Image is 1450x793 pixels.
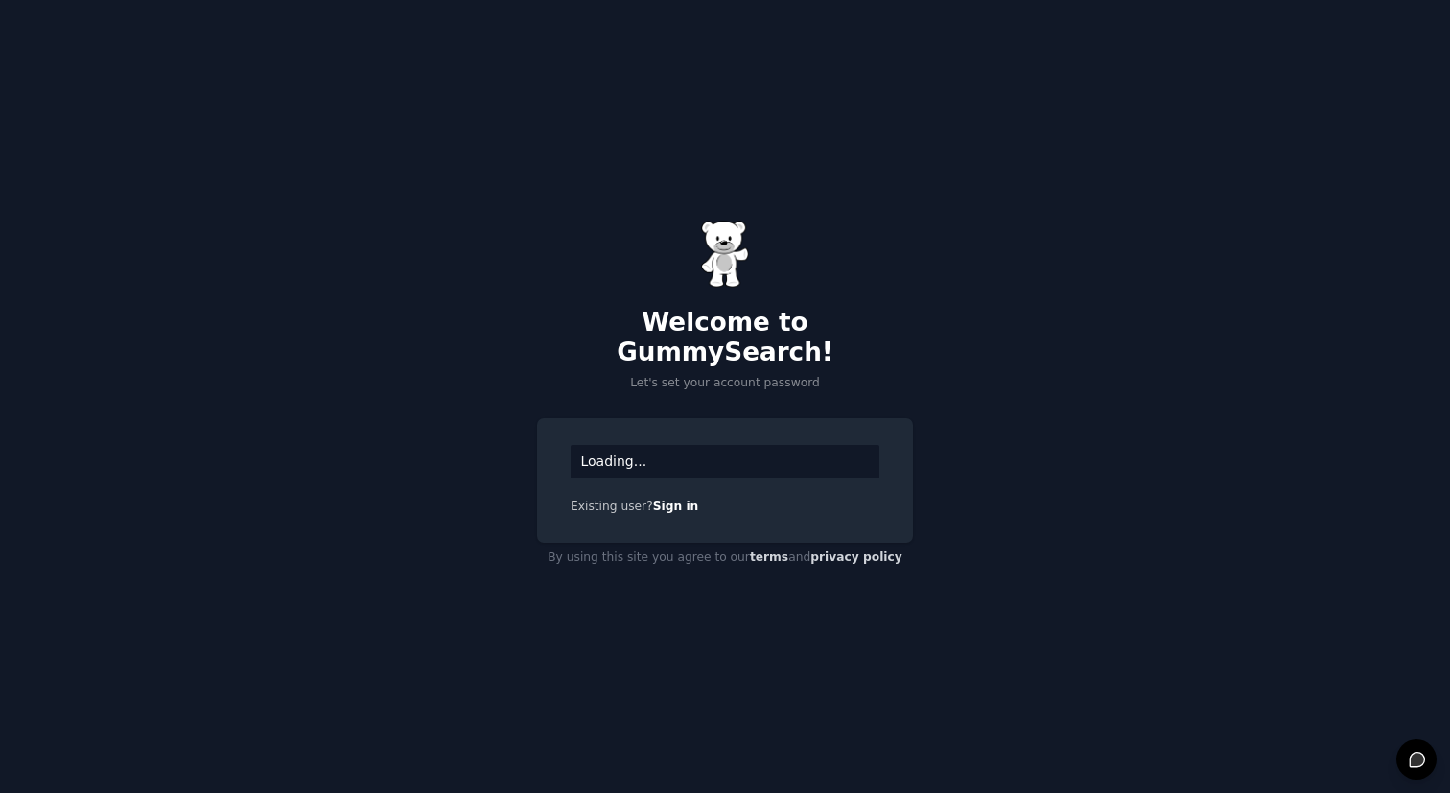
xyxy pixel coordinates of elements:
h2: Welcome to GummySearch! [537,308,913,368]
div: Loading... [571,445,879,478]
a: privacy policy [810,550,902,564]
img: Gummy Bear [701,221,749,288]
a: Sign in [653,500,699,513]
div: By using this site you agree to our and [537,543,913,573]
a: terms [750,550,788,564]
span: Existing user? [571,500,653,513]
p: Let's set your account password [537,375,913,392]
